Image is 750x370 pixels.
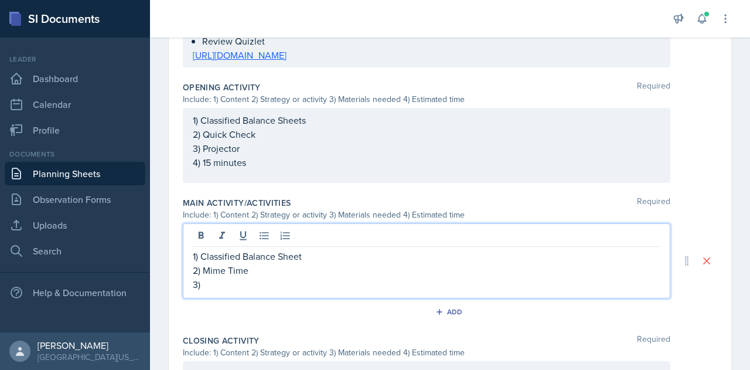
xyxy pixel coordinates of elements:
label: Opening Activity [183,82,261,93]
a: Uploads [5,213,145,237]
a: Planning Sheets [5,162,145,185]
div: Include: 1) Content 2) Strategy or activity 3) Materials needed 4) Estimated time [183,347,670,359]
div: Help & Documentation [5,281,145,304]
span: Required [637,82,670,93]
a: Profile [5,118,145,142]
p: 4) 15 minutes [193,155,660,169]
p: 1) Classified Balance Sheets [193,113,660,127]
p: 3) Projector [193,141,660,155]
div: Include: 1) Content 2) Strategy or activity 3) Materials needed 4) Estimated time [183,209,670,221]
a: [URL][DOMAIN_NAME] [193,49,287,62]
div: Documents [5,149,145,159]
span: Required [637,197,670,209]
div: [GEOGRAPHIC_DATA][US_STATE] in [GEOGRAPHIC_DATA] [37,351,141,363]
div: Leader [5,54,145,65]
a: Calendar [5,93,145,116]
div: Add [438,307,463,317]
span: Required [637,335,670,347]
a: Search [5,239,145,263]
div: [PERSON_NAME] [37,340,141,351]
button: Add [431,303,469,321]
label: Main Activity/Activities [183,197,291,209]
p: 2) Mime Time [193,263,660,277]
p: 2) Quick Check [193,127,660,141]
a: Dashboard [5,67,145,90]
label: Closing Activity [183,335,260,347]
div: Include: 1) Content 2) Strategy or activity 3) Materials needed 4) Estimated time [183,93,670,106]
p: Review Quizlet [202,34,660,48]
a: Observation Forms [5,188,145,211]
p: 1) Classified Balance Sheet [193,249,660,263]
p: 3) [193,277,660,291]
